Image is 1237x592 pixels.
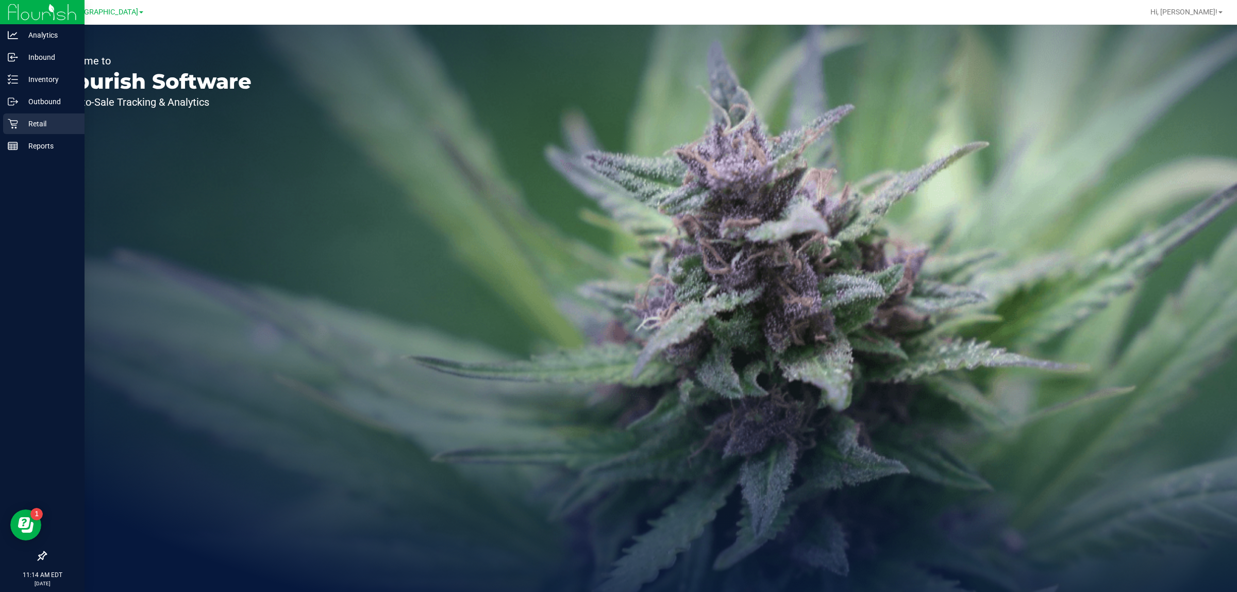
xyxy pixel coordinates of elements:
inline-svg: Reports [8,141,18,151]
p: Flourish Software [56,71,252,92]
p: Reports [18,140,80,152]
p: 11:14 AM EDT [5,570,80,580]
inline-svg: Inventory [8,74,18,85]
p: Inventory [18,73,80,86]
inline-svg: Inbound [8,52,18,62]
p: Retail [18,118,80,130]
span: [GEOGRAPHIC_DATA] [68,8,138,17]
p: [DATE] [5,580,80,587]
inline-svg: Outbound [8,96,18,107]
p: Seed-to-Sale Tracking & Analytics [56,97,252,107]
span: Hi, [PERSON_NAME]! [1150,8,1217,16]
iframe: Resource center unread badge [30,508,43,520]
p: Outbound [18,95,80,108]
p: Welcome to [56,56,252,66]
p: Inbound [18,51,80,63]
iframe: Resource center [10,509,41,540]
inline-svg: Analytics [8,30,18,40]
inline-svg: Retail [8,119,18,129]
p: Analytics [18,29,80,41]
